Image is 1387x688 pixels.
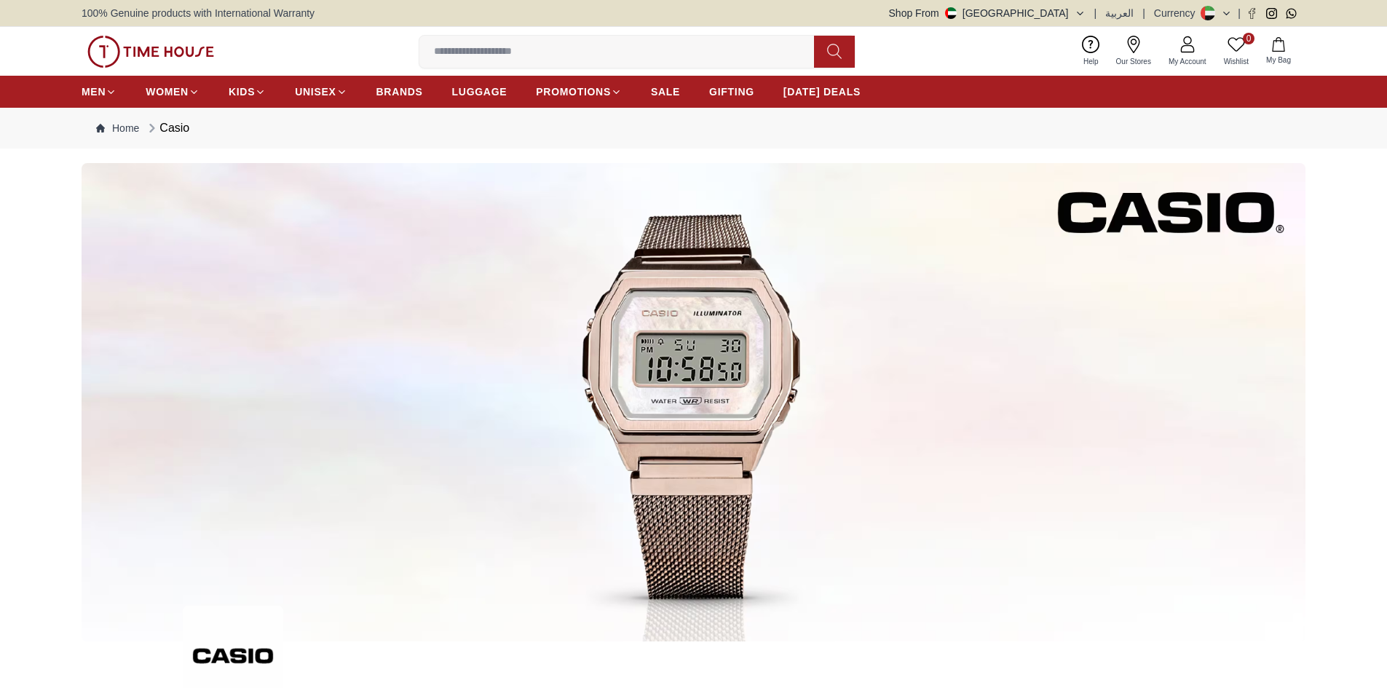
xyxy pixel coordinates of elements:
a: LUGGAGE [452,79,507,105]
span: | [1094,6,1097,20]
a: 0Wishlist [1215,33,1257,70]
span: Help [1078,56,1105,67]
span: 0 [1243,33,1254,44]
a: MEN [82,79,116,105]
img: United Arab Emirates [945,7,957,19]
div: Currency [1154,6,1201,20]
span: My Bag [1260,55,1297,66]
span: WOMEN [146,84,189,99]
span: BRANDS [376,84,423,99]
div: Casio [145,119,189,137]
span: My Account [1163,56,1212,67]
a: Home [96,121,139,135]
nav: Breadcrumb [82,108,1305,149]
span: Our Stores [1110,56,1157,67]
a: KIDS [229,79,266,105]
a: Whatsapp [1286,8,1297,19]
button: Shop From[GEOGRAPHIC_DATA] [889,6,1086,20]
span: GIFTING [709,84,754,99]
span: LUGGAGE [452,84,507,99]
span: MEN [82,84,106,99]
a: WOMEN [146,79,199,105]
a: PROMOTIONS [536,79,622,105]
span: PROMOTIONS [536,84,611,99]
span: KIDS [229,84,255,99]
a: [DATE] DEALS [783,79,861,105]
span: | [1238,6,1241,20]
a: SALE [651,79,680,105]
a: Help [1075,33,1107,70]
a: UNISEX [295,79,347,105]
button: العربية [1105,6,1134,20]
a: Our Stores [1107,33,1160,70]
span: Wishlist [1218,56,1254,67]
span: [DATE] DEALS [783,84,861,99]
span: SALE [651,84,680,99]
a: GIFTING [709,79,754,105]
a: BRANDS [376,79,423,105]
span: 100% Genuine products with International Warranty [82,6,315,20]
span: | [1142,6,1145,20]
button: My Bag [1257,34,1300,68]
img: ... [82,163,1305,641]
a: Facebook [1246,8,1257,19]
img: ... [87,36,214,68]
span: UNISEX [295,84,336,99]
a: Instagram [1266,8,1277,19]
